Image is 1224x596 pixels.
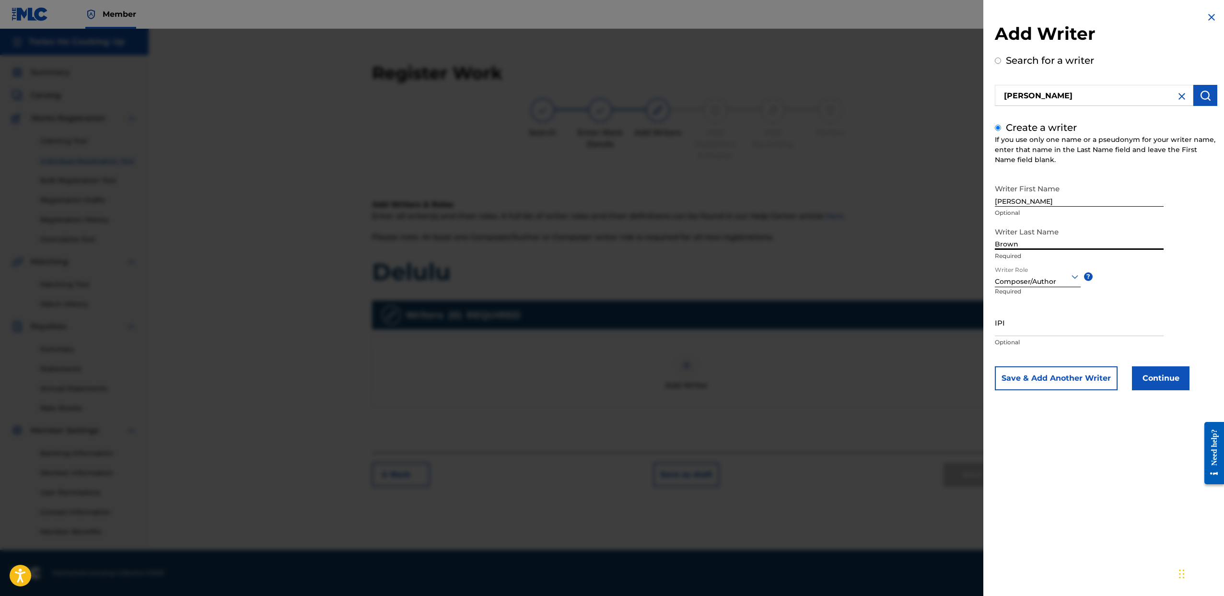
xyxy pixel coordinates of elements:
iframe: Resource Center [1197,415,1224,492]
p: Required [995,287,1027,309]
p: Required [995,252,1164,260]
p: Optional [995,338,1164,347]
img: Search Works [1200,90,1211,101]
button: Continue [1132,366,1189,390]
label: Search for a writer [1006,55,1094,66]
div: Drag [1179,560,1185,588]
button: Save & Add Another Writer [995,366,1118,390]
label: Create a writer [1006,122,1077,133]
h2: Add Writer [995,23,1217,47]
iframe: Chat Widget [1176,550,1224,596]
span: Member [103,9,136,20]
input: Search writer's name or IPI Number [995,85,1193,106]
img: MLC Logo [12,7,48,21]
span: ? [1084,272,1093,281]
img: Top Rightsholder [85,9,97,20]
p: Optional [995,209,1164,217]
div: If you use only one name or a pseudonym for your writer name, enter that name in the Last Name fi... [995,135,1217,165]
img: close [1176,91,1188,102]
